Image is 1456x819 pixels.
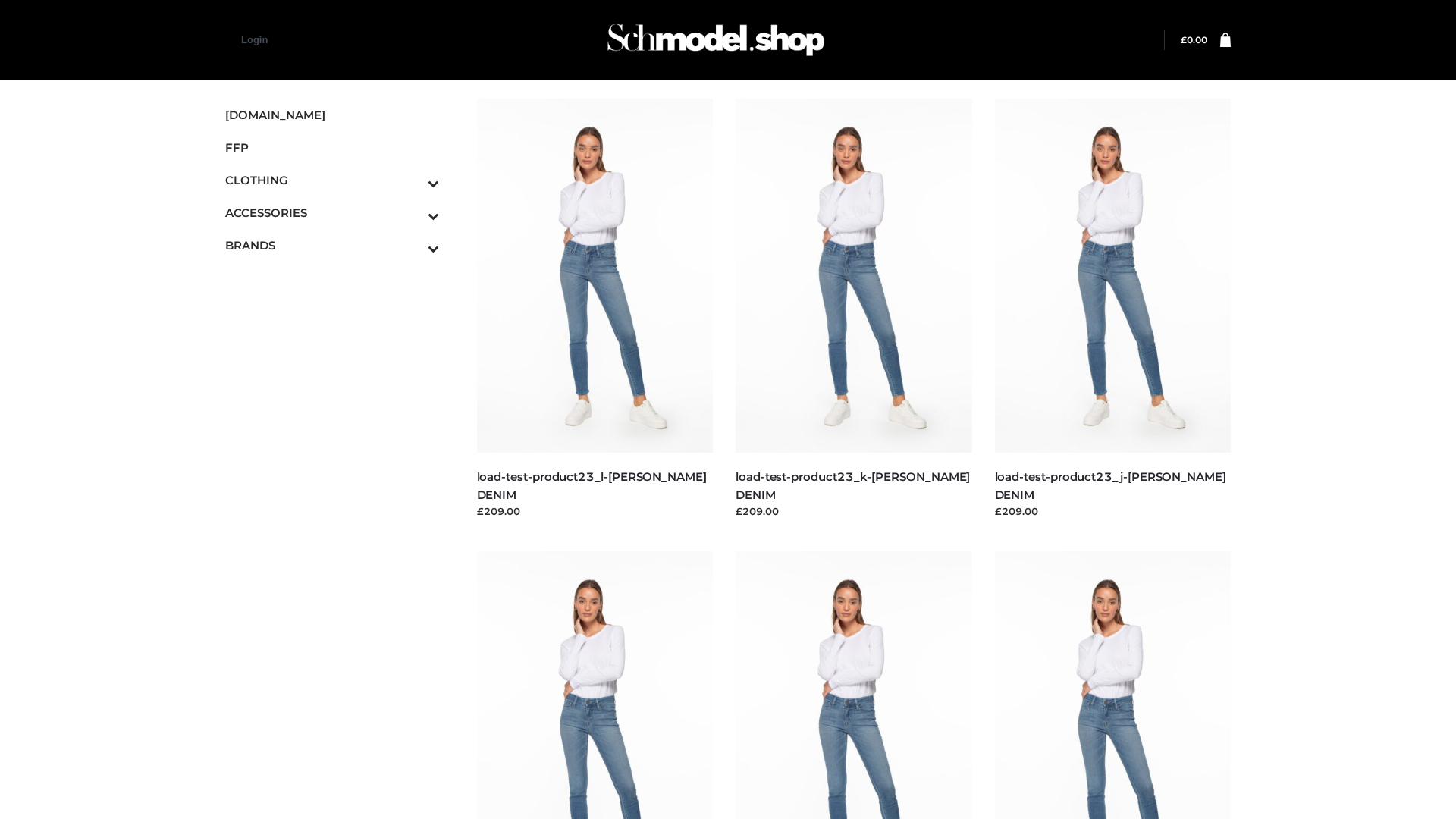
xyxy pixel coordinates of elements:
a: [DOMAIN_NAME] [225,99,439,131]
button: Toggle Submenu [386,164,439,196]
img: Schmodel Admin 964 [602,10,830,70]
div: £209.00 [995,504,1232,519]
a: FFP [225,131,439,164]
div: £209.00 [736,504,972,519]
button: Toggle Submenu [386,229,439,262]
span: CLOTHING [225,171,439,189]
a: load-test-product23_j-[PERSON_NAME] DENIM [995,469,1226,501]
div: £209.00 [477,504,714,519]
span: [DOMAIN_NAME] [225,106,439,124]
a: Login [241,34,268,45]
a: £0.00 [1181,34,1207,45]
a: ACCESSORIESToggle Submenu [225,196,439,229]
bdi: 0.00 [1181,34,1207,45]
a: CLOTHINGToggle Submenu [225,164,439,196]
a: BRANDSToggle Submenu [225,229,439,262]
a: load-test-product23_k-[PERSON_NAME] DENIM [736,469,970,501]
button: Toggle Submenu [386,196,439,229]
span: £ [1181,34,1187,45]
a: load-test-product23_l-[PERSON_NAME] DENIM [477,469,707,501]
span: FFP [225,139,439,156]
span: BRANDS [225,237,439,254]
span: ACCESSORIES [225,204,439,221]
